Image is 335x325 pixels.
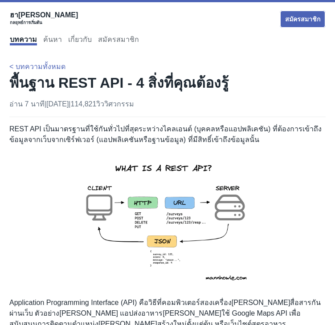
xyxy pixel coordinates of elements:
[43,36,62,43] font: ค้นหา
[68,36,92,43] font: เกี่ยวกับ
[9,125,322,143] font: REST API เป็นมาตรฐานที่ใช้กันทั่วไปที่สุดระหว่างไคลเอนต์ (บุคคลหรือแอปพลิเคชัน) ที่ต้องการเข้าถึง...
[98,36,139,45] a: สมัครสมาชิก
[10,11,78,19] font: ฮา[PERSON_NAME]
[43,36,62,45] a: ค้นหา
[46,100,69,108] font: [DATE]
[70,152,265,290] img: ส่วนที่เหลือของ API
[68,36,92,45] a: เกี่ยวกับ
[9,63,65,70] a: < บทความทั้งหมด
[9,75,229,91] font: พื้นฐาน REST API - 4 สิ่งที่คุณต้องรู้
[45,100,46,108] font: |
[10,20,42,25] font: กลยุทธ์การเริ่มต้น
[10,9,78,25] a: ฮา[PERSON_NAME]กลยุทธ์การเริ่มต้น
[104,100,134,108] a: วิศวกรรม
[9,100,45,108] font: อ่าน 7 นาที
[69,100,70,108] font: |
[96,100,104,108] font: วิว
[70,100,96,108] font: 114,821
[10,36,37,43] font: บทความ
[10,36,37,45] a: บทความ
[98,36,139,43] font: สมัครสมาชิก
[280,10,326,28] a: สมัครสมาชิก
[285,16,320,23] font: สมัครสมาชิก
